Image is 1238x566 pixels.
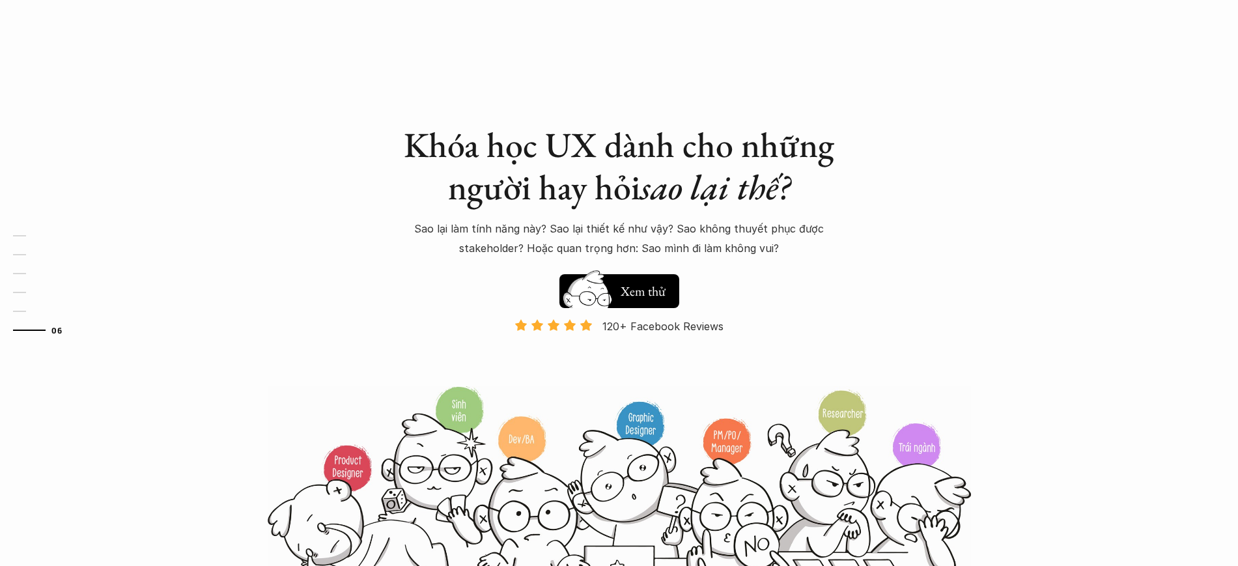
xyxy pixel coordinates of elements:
strong: 06 [51,326,62,335]
h1: Khóa học UX dành cho những người hay hỏi [391,124,847,208]
h5: Xem thử [621,282,666,300]
em: sao lại thế? [640,164,790,210]
p: Sao lại làm tính năng này? Sao lại thiết kế như vậy? Sao không thuyết phục được stakeholder? Hoặc... [391,219,847,259]
a: Xem thử [559,268,679,308]
a: 06 [13,322,75,338]
p: 120+ Facebook Reviews [602,317,724,336]
a: 120+ Facebook Reviews [503,318,735,384]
